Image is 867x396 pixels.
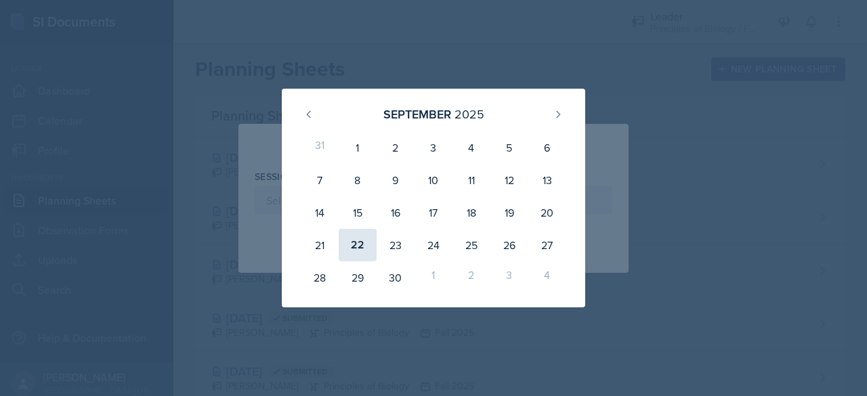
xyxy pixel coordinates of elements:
[528,131,566,164] div: 6
[452,261,490,294] div: 2
[301,131,339,164] div: 31
[301,261,339,294] div: 28
[377,261,415,294] div: 30
[301,229,339,261] div: 21
[377,131,415,164] div: 2
[301,196,339,229] div: 14
[339,261,377,294] div: 29
[415,261,452,294] div: 1
[452,229,490,261] div: 25
[490,131,528,164] div: 5
[377,164,415,196] div: 9
[339,131,377,164] div: 1
[383,105,451,123] div: September
[415,196,452,229] div: 17
[339,229,377,261] div: 22
[415,164,452,196] div: 10
[528,196,566,229] div: 20
[490,261,528,294] div: 3
[415,229,452,261] div: 24
[528,261,566,294] div: 4
[301,164,339,196] div: 7
[528,229,566,261] div: 27
[415,131,452,164] div: 3
[454,105,484,123] div: 2025
[339,164,377,196] div: 8
[528,164,566,196] div: 13
[490,229,528,261] div: 26
[452,196,490,229] div: 18
[377,229,415,261] div: 23
[339,196,377,229] div: 15
[490,196,528,229] div: 19
[452,131,490,164] div: 4
[377,196,415,229] div: 16
[490,164,528,196] div: 12
[452,164,490,196] div: 11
